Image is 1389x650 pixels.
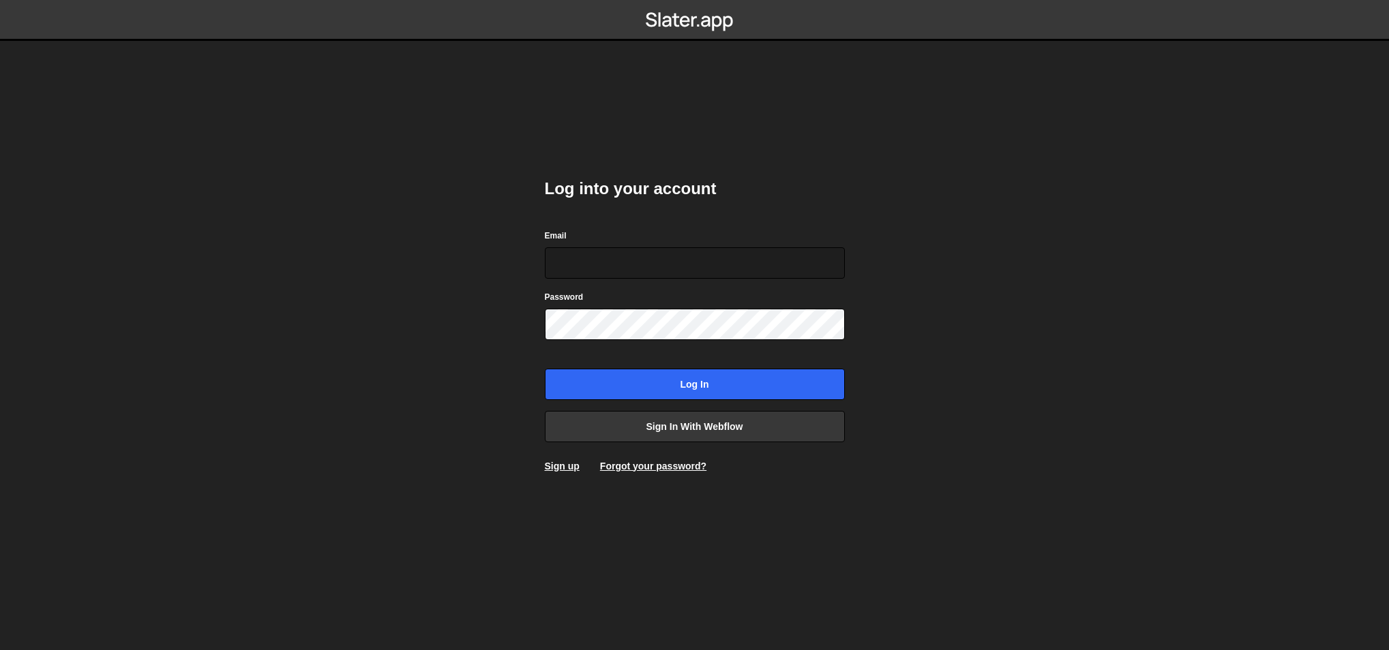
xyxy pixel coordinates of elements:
[545,461,580,471] a: Sign up
[600,461,706,471] a: Forgot your password?
[545,178,845,200] h2: Log into your account
[545,411,845,442] a: Sign in with Webflow
[545,369,845,400] input: Log in
[545,290,584,304] label: Password
[545,229,567,243] label: Email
